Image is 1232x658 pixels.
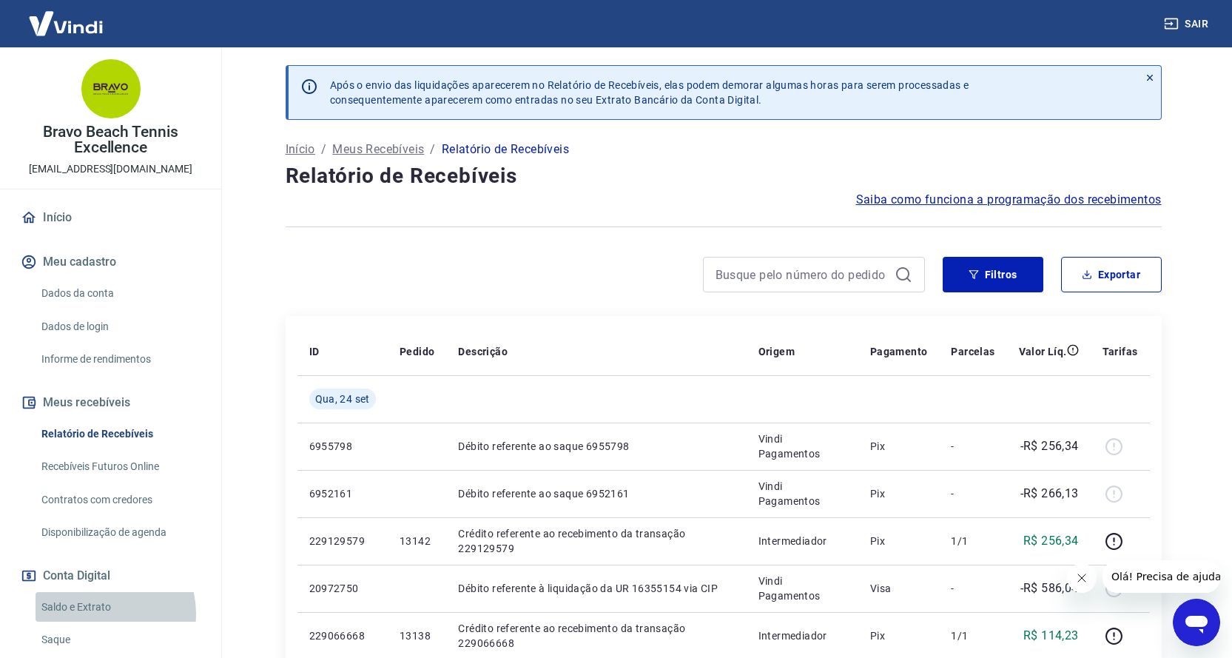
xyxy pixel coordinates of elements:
p: Visa [870,581,928,596]
p: Crédito referente ao recebimento da transação 229129579 [458,526,734,556]
p: Após o envio das liquidações aparecerem no Relatório de Recebíveis, elas podem demorar algumas ho... [330,78,969,107]
p: 1/1 [951,534,994,548]
p: / [430,141,435,158]
p: Tarifas [1103,344,1138,359]
p: Intermediador [758,628,846,643]
p: R$ 114,23 [1023,627,1079,645]
a: Saque [36,625,203,655]
p: Origem [758,344,795,359]
a: Meus Recebíveis [332,141,424,158]
a: Dados de login [36,312,203,342]
button: Exportar [1061,257,1162,292]
p: Parcelas [951,344,994,359]
p: Pix [870,439,928,454]
iframe: Fechar mensagem [1067,563,1097,593]
h4: Relatório de Recebíveis [286,161,1162,191]
a: Contratos com credores [36,485,203,515]
p: Pedido [400,344,434,359]
p: - [951,581,994,596]
p: -R$ 586,04 [1020,580,1079,597]
p: Vindi Pagamentos [758,432,846,461]
p: 13142 [400,534,434,548]
p: / [321,141,326,158]
button: Meu cadastro [18,246,203,278]
p: -R$ 256,34 [1020,437,1079,455]
img: Vindi [18,1,114,46]
a: Saldo e Extrato [36,592,203,622]
input: Busque pelo número do pedido [716,263,889,286]
a: Dados da conta [36,278,203,309]
p: -R$ 266,13 [1020,485,1079,503]
p: 13138 [400,628,434,643]
p: Bravo Beach Tennis Excellence [12,124,209,155]
p: Débito referente à liquidação da UR 16355154 via CIP [458,581,734,596]
p: Crédito referente ao recebimento da transação 229066668 [458,621,734,651]
p: Vindi Pagamentos [758,574,846,603]
iframe: Botão para abrir a janela de mensagens [1173,599,1220,646]
p: 229066668 [309,628,376,643]
button: Meus recebíveis [18,386,203,419]
a: Saiba como funciona a programação dos recebimentos [856,191,1162,209]
p: Intermediador [758,534,846,548]
a: Início [18,201,203,234]
p: 229129579 [309,534,376,548]
p: 6955798 [309,439,376,454]
a: Relatório de Recebíveis [36,419,203,449]
p: Pix [870,628,928,643]
a: Recebíveis Futuros Online [36,451,203,482]
span: Qua, 24 set [315,392,370,406]
p: Pix [870,486,928,501]
a: Disponibilização de agenda [36,517,203,548]
button: Conta Digital [18,560,203,592]
p: - [951,439,994,454]
p: 6952161 [309,486,376,501]
p: Pix [870,534,928,548]
p: - [951,486,994,501]
a: Informe de rendimentos [36,344,203,375]
span: Olá! Precisa de ajuda? [9,10,124,22]
p: Débito referente ao saque 6955798 [458,439,734,454]
p: Descrição [458,344,508,359]
p: 20972750 [309,581,376,596]
p: Pagamento [870,344,928,359]
p: Débito referente ao saque 6952161 [458,486,734,501]
p: [EMAIL_ADDRESS][DOMAIN_NAME] [29,161,192,177]
a: Início [286,141,315,158]
button: Sair [1161,10,1214,38]
img: 9b712bdf-b3bb-44e1-aa76-4bd371055ede.jpeg [81,59,141,118]
p: 1/1 [951,628,994,643]
iframe: Mensagem da empresa [1103,560,1220,593]
p: ID [309,344,320,359]
p: R$ 256,34 [1023,532,1079,550]
button: Filtros [943,257,1043,292]
p: Vindi Pagamentos [758,479,846,508]
p: Valor Líq. [1019,344,1067,359]
p: Relatório de Recebíveis [442,141,569,158]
